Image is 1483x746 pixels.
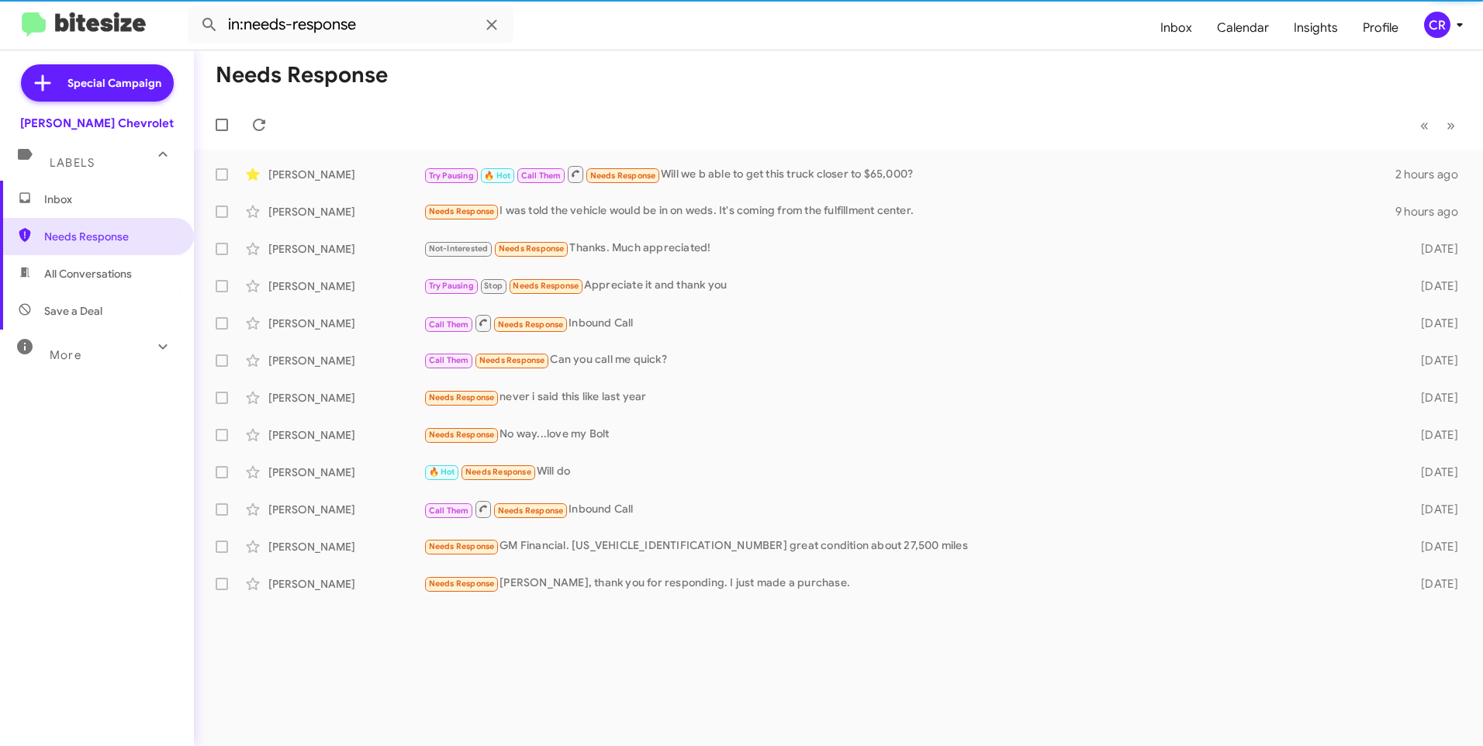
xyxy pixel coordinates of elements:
div: Will we b able to get this truck closer to $65,000? [423,164,1395,184]
div: [PERSON_NAME] [268,278,423,294]
div: GM Financial. [US_VEHICLE_IDENTIFICATION_NUMBER] great condition about 27,500 miles [423,537,1396,555]
div: Appreciate it and thank you [423,277,1396,295]
button: Previous [1411,109,1438,141]
span: Needs Response [429,430,495,440]
span: Needs Response [499,243,565,254]
div: [PERSON_NAME] [268,427,423,443]
span: All Conversations [44,266,132,281]
div: [PERSON_NAME] [268,167,423,182]
div: 9 hours ago [1395,204,1471,219]
div: [DATE] [1396,241,1471,257]
div: [PERSON_NAME] [268,502,423,517]
div: Will do [423,463,1396,481]
div: No way...love my Bolt [423,426,1396,444]
div: [DATE] [1396,316,1471,331]
span: 🔥 Hot [484,171,510,181]
span: Needs Response [498,506,564,516]
div: [PERSON_NAME] Chevrolet [20,116,174,131]
div: [PERSON_NAME] [268,539,423,554]
div: never i said this like last year [423,389,1396,406]
a: Profile [1350,5,1411,50]
div: Inbound Call [423,313,1396,333]
span: Needs Response [590,171,656,181]
span: « [1420,116,1429,135]
span: Inbox [44,192,176,207]
span: Call Them [521,171,562,181]
button: CR [1411,12,1466,38]
span: More [50,348,81,362]
span: Try Pausing [429,171,474,181]
div: [DATE] [1396,427,1471,443]
a: Insights [1281,5,1350,50]
div: [DATE] [1396,576,1471,592]
span: Needs Response [479,355,545,365]
div: [DATE] [1396,353,1471,368]
div: [DATE] [1396,539,1471,554]
span: Needs Response [429,541,495,551]
span: Call Them [429,506,469,516]
span: Special Campaign [67,75,161,91]
div: [PERSON_NAME] [268,353,423,368]
span: Save a Deal [44,303,102,319]
div: [PERSON_NAME] [268,241,423,257]
span: Needs Response [513,281,579,291]
span: Needs Response [44,229,176,244]
div: [PERSON_NAME] [268,390,423,406]
div: Thanks. Much appreciated! [423,240,1396,257]
div: [PERSON_NAME] [268,465,423,480]
a: Inbox [1148,5,1205,50]
span: Try Pausing [429,281,474,291]
div: [DATE] [1396,278,1471,294]
span: 🔥 Hot [429,467,455,477]
span: Needs Response [465,467,531,477]
input: Search [188,6,513,43]
button: Next [1437,109,1464,141]
span: Needs Response [498,319,564,330]
nav: Page navigation example [1412,109,1464,141]
div: [PERSON_NAME] [268,576,423,592]
div: [PERSON_NAME] [268,316,423,331]
span: Call Them [429,355,469,365]
h1: Needs Response [216,63,388,88]
div: [PERSON_NAME] [268,204,423,219]
span: Needs Response [429,578,495,589]
div: [DATE] [1396,465,1471,480]
div: 2 hours ago [1395,167,1471,182]
span: Call Them [429,319,469,330]
span: Needs Response [429,392,495,402]
div: Can you call me quick? [423,351,1396,369]
a: Special Campaign [21,64,174,102]
a: Calendar [1205,5,1281,50]
span: Stop [484,281,503,291]
div: CR [1424,12,1450,38]
span: Not-Interested [429,243,489,254]
span: » [1447,116,1455,135]
div: [PERSON_NAME], thank you for responding. I just made a purchase. [423,575,1396,592]
div: [DATE] [1396,502,1471,517]
span: Needs Response [429,206,495,216]
div: Inbound Call [423,499,1396,519]
div: [DATE] [1396,390,1471,406]
div: I was told the vehicle would be in on weds. It's coming from the fulfillment center. [423,202,1395,220]
span: Labels [50,156,95,170]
